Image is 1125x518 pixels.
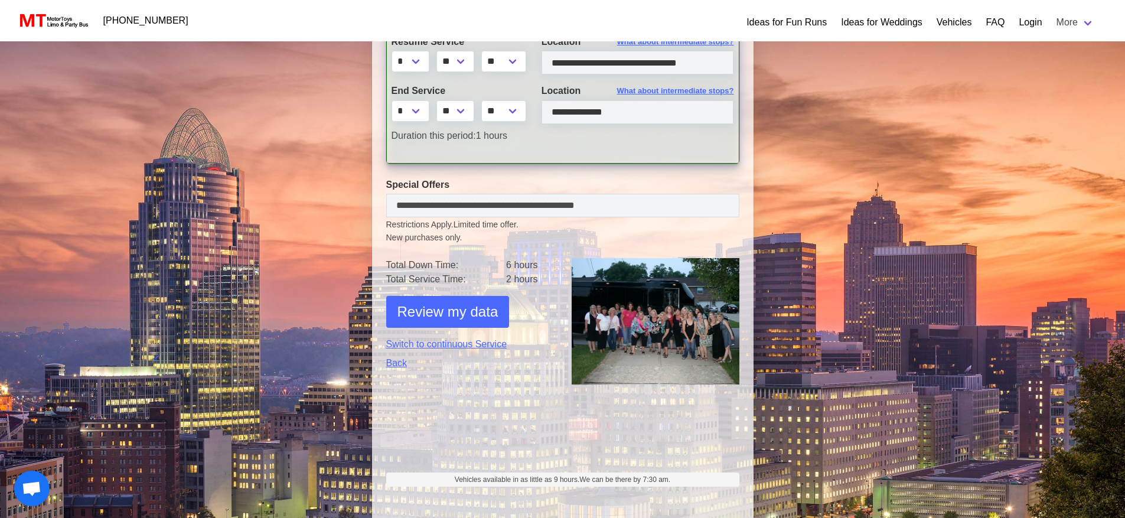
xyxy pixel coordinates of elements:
[386,178,739,192] label: Special Offers
[397,301,498,322] span: Review my data
[617,36,734,48] span: What about intermediate stops?
[506,258,553,272] td: 6 hours
[617,85,734,97] span: What about intermediate stops?
[542,84,734,98] label: Location
[455,474,670,485] span: Vehicles available in as little as 9 hours.
[386,220,739,244] small: Restrictions Apply.
[386,232,739,244] span: New purchases only.
[746,15,827,30] a: Ideas for Fun Runs
[579,475,670,484] span: We can be there by 7:30 am.
[937,15,972,30] a: Vehicles
[386,296,510,328] button: Review my data
[392,131,476,141] span: Duration this period:
[986,15,1005,30] a: FAQ
[14,471,50,506] a: Open chat
[383,129,533,143] div: 1 hours
[506,272,553,286] td: 2 hours
[1049,11,1101,34] a: More
[386,356,554,370] a: Back
[454,219,519,231] span: Limited time offer.
[392,84,524,98] label: End Service
[841,15,922,30] a: Ideas for Weddings
[572,258,739,385] img: 1.png
[386,337,554,351] a: Switch to continuous Service
[386,272,507,286] td: Total Service Time:
[17,12,89,29] img: MotorToys Logo
[392,35,524,49] label: Resume Service
[96,9,195,32] a: [PHONE_NUMBER]
[542,35,734,49] label: Location
[1019,15,1042,30] a: Login
[386,258,507,272] td: Total Down Time:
